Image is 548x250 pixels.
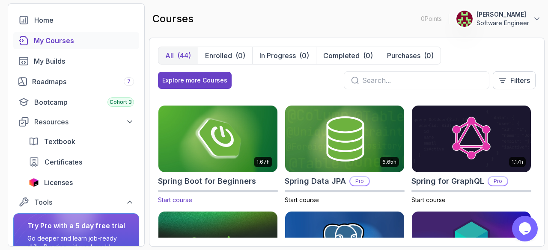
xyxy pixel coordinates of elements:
img: Spring Data JPA card [285,106,404,172]
p: 1.17h [512,159,523,165]
a: licenses [24,174,139,191]
button: Enrolled(0) [198,47,252,64]
a: builds [13,53,139,70]
div: Resources [34,117,134,127]
img: jetbrains icon [29,178,39,187]
p: Purchases [387,50,420,61]
a: textbook [24,133,139,150]
div: Explore more Courses [162,76,227,85]
p: In Progress [259,50,296,61]
a: home [13,12,139,29]
span: Textbook [44,136,75,147]
div: (0) [363,50,373,61]
div: (0) [235,50,245,61]
div: Bootcamp [34,97,134,107]
span: 7 [127,78,131,85]
p: Pro [350,177,369,185]
span: Start course [158,196,192,203]
p: Software Engineer [477,19,529,27]
a: courses [13,32,139,49]
div: Tools [34,197,134,207]
div: (44) [177,50,191,61]
p: Filters [510,75,530,85]
p: Enrolled [205,50,232,61]
img: user profile image [456,11,473,27]
img: Spring Boot for Beginners card [155,104,280,174]
button: Resources [13,114,139,129]
p: 0 Points [421,15,442,23]
h2: courses [152,12,194,26]
input: Search... [362,75,482,85]
button: Explore more Courses [158,72,232,89]
div: My Courses [34,35,134,46]
button: Filters [493,71,536,89]
h2: Spring Data JPA [285,175,346,187]
p: All [165,50,174,61]
button: In Progress(0) [252,47,316,64]
p: [PERSON_NAME] [477,10,529,19]
button: Purchases(0) [380,47,441,64]
iframe: chat widget [512,216,539,241]
button: user profile image[PERSON_NAME]Software Engineer [456,10,541,27]
span: Certificates [45,157,82,167]
span: Start course [411,196,446,203]
h2: Spring Boot for Beginners [158,175,256,187]
p: Completed [323,50,360,61]
p: Pro [488,177,507,185]
a: roadmaps [13,73,139,90]
p: 1.67h [256,159,270,165]
button: All(44) [158,47,198,64]
button: Completed(0) [316,47,380,64]
h2: Spring for GraphQL [411,175,484,187]
div: (0) [299,50,309,61]
button: Tools [13,194,139,210]
div: Home [34,15,134,25]
a: certificates [24,153,139,171]
p: 6.65h [382,159,396,165]
div: (0) [424,50,434,61]
div: My Builds [34,56,134,66]
img: Spring for GraphQL card [412,106,531,172]
a: bootcamp [13,94,139,111]
div: Roadmaps [32,76,134,87]
span: Start course [285,196,319,203]
span: Cohort 3 [110,99,132,106]
span: Licenses [44,177,73,188]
